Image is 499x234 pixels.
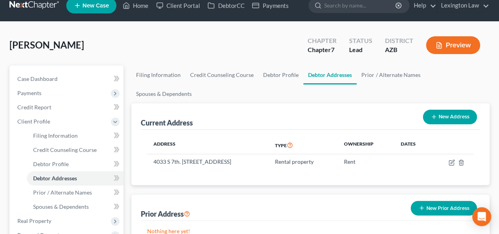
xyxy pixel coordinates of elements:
[331,46,335,53] span: 7
[308,36,336,45] div: Chapter
[269,136,338,154] th: Type
[27,143,123,157] a: Credit Counseling Course
[17,90,41,96] span: Payments
[269,154,338,169] td: Rental property
[357,66,425,84] a: Prior / Alternate Names
[338,136,394,154] th: Ownership
[17,75,58,82] span: Case Dashboard
[33,175,77,182] span: Debtor Addresses
[33,146,97,153] span: Credit Counseling Course
[27,200,123,214] a: Spouses & Dependents
[385,36,413,45] div: District
[141,209,190,219] div: Prior Address
[308,45,336,54] div: Chapter
[11,100,123,114] a: Credit Report
[27,157,123,171] a: Debtor Profile
[426,36,480,54] button: Preview
[258,66,303,84] a: Debtor Profile
[33,132,78,139] span: Filing Information
[27,129,123,143] a: Filing Information
[9,39,84,51] span: [PERSON_NAME]
[141,118,193,127] div: Current Address
[82,3,109,9] span: New Case
[147,154,269,169] td: 4033 S 7th. [STREET_ADDRESS]
[33,203,89,210] span: Spouses & Dependents
[33,189,92,196] span: Prior / Alternate Names
[27,185,123,200] a: Prior / Alternate Names
[349,36,372,45] div: Status
[472,207,491,226] div: Open Intercom Messenger
[17,217,51,224] span: Real Property
[33,161,69,167] span: Debtor Profile
[131,84,196,103] a: Spouses & Dependents
[17,118,50,125] span: Client Profile
[338,154,394,169] td: Rent
[17,104,51,110] span: Credit Report
[185,66,258,84] a: Credit Counseling Course
[411,201,477,215] button: New Prior Address
[11,72,123,86] a: Case Dashboard
[27,171,123,185] a: Debtor Addresses
[147,136,269,154] th: Address
[423,110,477,124] button: New Address
[349,45,372,54] div: Lead
[131,66,185,84] a: Filing Information
[385,45,413,54] div: AZB
[303,66,357,84] a: Debtor Addresses
[394,136,431,154] th: Dates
